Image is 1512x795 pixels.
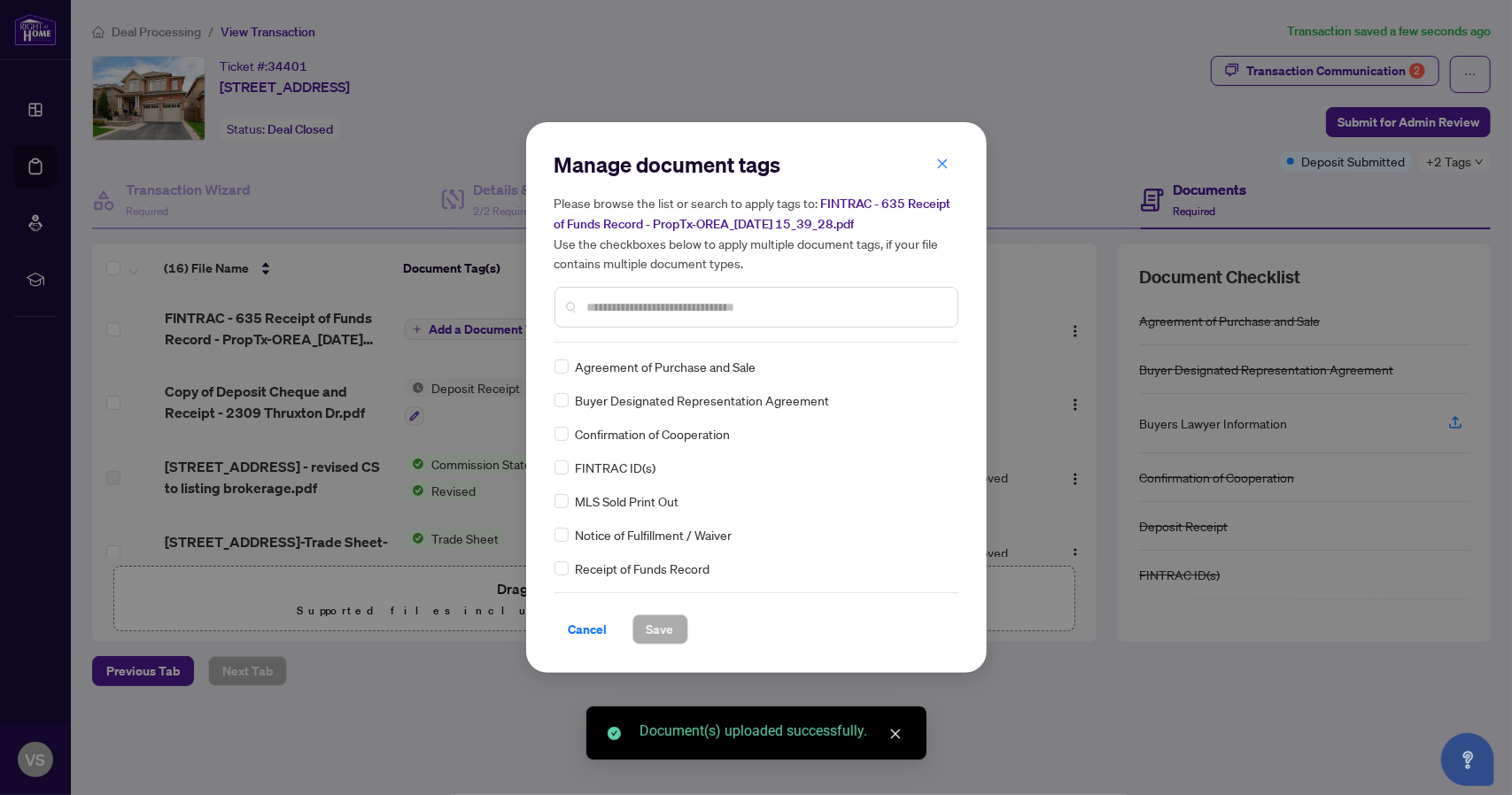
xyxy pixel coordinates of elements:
[632,614,688,644] button: Save
[569,615,608,644] span: Cancel
[576,525,733,544] span: Notice of Fulfillment / Waiver
[576,559,710,578] span: Receipt of Funds Record
[889,728,902,740] span: close
[554,614,622,644] button: Cancel
[554,193,958,273] h5: Please browse the list or search to apply tags to: Use the checkboxes below to apply multiple doc...
[886,724,905,744] a: Close
[576,424,731,444] span: Confirmation of Cooperation
[576,491,679,511] span: MLS Sold Print Out
[1441,733,1494,786] button: Open asap
[554,151,958,179] h2: Manage document tags
[640,721,905,742] div: Document(s) uploaded successfully.
[936,158,949,170] span: close
[576,357,756,376] span: Agreement of Purchase and Sale
[576,390,830,410] span: Buyer Designated Representation Agreement
[576,458,656,477] span: FINTRAC ID(s)
[608,727,621,740] span: check-circle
